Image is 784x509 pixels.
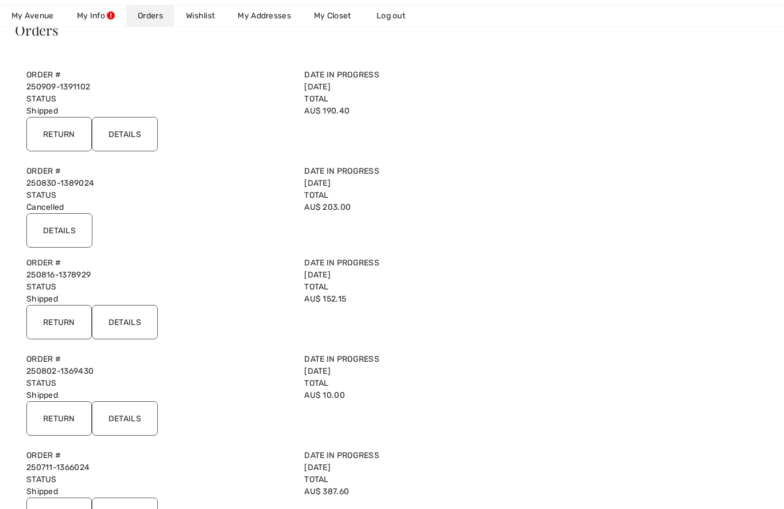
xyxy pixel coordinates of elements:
[26,473,290,485] label: Status
[92,305,158,339] input: Details
[174,5,226,26] a: Wishlist
[126,5,174,26] a: Orders
[297,473,575,498] div: AU$ 387.60
[11,10,54,22] span: My Avenue
[65,5,126,26] a: My Info
[297,353,575,377] div: [DATE]
[297,377,575,401] div: AU$ 10.00
[26,353,290,365] label: Order #
[304,69,568,81] label: Date in Progress
[297,189,575,213] div: AU$ 203.00
[304,353,568,365] label: Date in Progress
[297,69,575,93] div: [DATE]
[226,5,302,26] a: My Addresses
[297,281,575,305] div: AU$ 152.15
[26,366,94,376] a: 250802-1369430
[26,377,290,389] label: Status
[304,189,568,201] label: Total
[92,401,158,436] input: Details
[26,178,94,188] a: 250830-1389024
[26,257,290,269] label: Order #
[26,117,92,151] input: Return
[304,93,568,105] label: Total
[304,257,568,269] label: Date in Progress
[26,270,91,280] a: 250816-1378929
[26,82,90,92] a: 250909-1391102
[20,189,297,213] div: Cancelled
[26,281,290,293] label: Status
[26,305,92,339] input: Return
[302,5,363,26] a: My Closet
[26,463,90,472] a: 250711-1366024
[365,5,428,26] a: Log out
[26,69,290,81] label: Order #
[297,165,575,189] div: [DATE]
[20,281,297,305] div: Shipped
[20,377,297,401] div: Shipped
[304,377,568,389] label: Total
[92,117,158,151] input: Details
[26,401,92,436] input: Return
[15,23,580,37] div: Orders
[26,213,92,248] input: Details
[297,449,575,473] div: [DATE]
[304,449,568,461] label: Date in Progress
[26,165,290,177] label: Order #
[304,281,568,293] label: Total
[297,257,575,281] div: [DATE]
[20,93,297,117] div: Shipped
[26,449,290,461] label: Order #
[26,189,290,201] label: Status
[304,165,568,177] label: Date in Progress
[297,93,575,117] div: AU$ 190.40
[20,473,297,498] div: Shipped
[304,473,568,485] label: Total
[26,93,290,105] label: Status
